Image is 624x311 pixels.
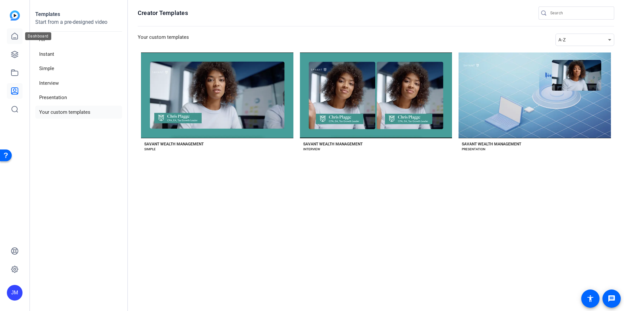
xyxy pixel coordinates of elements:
[550,9,609,17] input: Search
[300,52,452,138] button: Template image
[462,147,485,152] div: PRESENTATION
[144,141,204,147] div: SAVANT WEALTH MANAGEMENT
[35,77,122,90] li: Interview
[35,48,122,61] li: Instant
[35,11,60,17] strong: Templates
[35,106,122,119] li: Your custom templates
[303,147,320,152] div: INTERVIEW
[10,10,20,21] img: blue-gradient.svg
[35,18,122,32] p: Start from a pre-designed video
[141,52,293,138] button: Template image
[35,62,122,75] li: Simple
[144,147,156,152] div: SIMPLE
[303,141,363,147] div: SAVANT WEALTH MANAGEMENT
[462,141,521,147] div: SAVANT WEALTH MANAGEMENT
[586,295,594,303] mat-icon: accessibility
[25,32,51,40] div: Dashboard
[558,37,566,42] span: A-Z
[138,9,188,17] h1: Creator Templates
[608,295,616,303] mat-icon: message
[35,33,122,46] li: All
[7,285,23,301] div: JM
[459,52,611,138] button: Template image
[138,34,189,46] h3: Your custom templates
[35,91,122,104] li: Presentation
